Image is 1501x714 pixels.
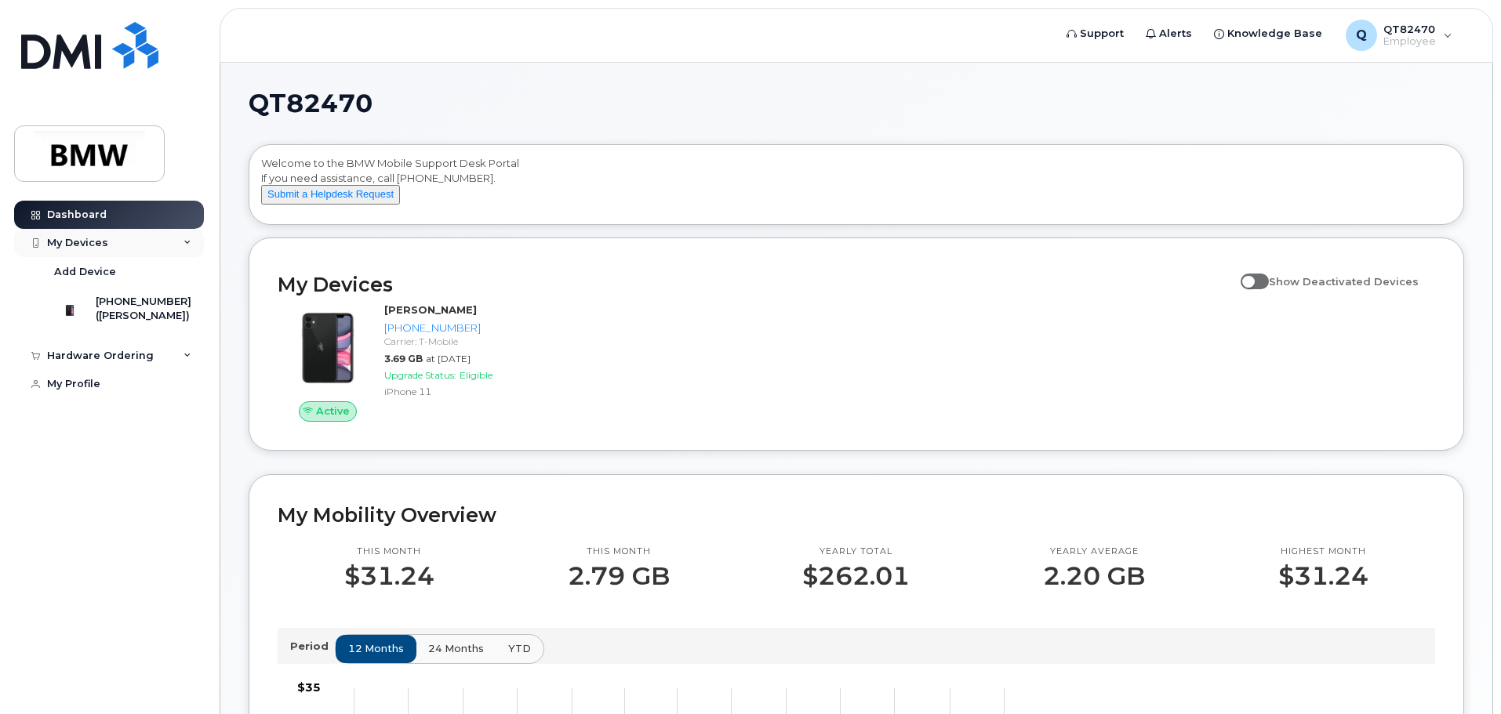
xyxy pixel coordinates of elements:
[384,353,423,364] span: 3.69 GB
[1269,275,1419,288] span: Show Deactivated Devices
[297,680,321,694] tspan: $35
[384,321,547,335] div: [PHONE_NUMBER]
[290,639,335,654] p: Period
[568,562,670,590] p: 2.79 GB
[1278,545,1368,558] p: Highest month
[290,310,365,386] img: iPhone_11.jpg
[384,303,477,316] strong: [PERSON_NAME]
[428,641,484,656] span: 24 months
[1278,562,1368,590] p: $31.24
[344,562,434,590] p: $31.24
[508,641,531,656] span: YTD
[460,369,492,381] span: Eligible
[384,385,547,398] div: iPhone 11
[802,545,910,558] p: Yearly total
[249,92,373,115] span: QT82470
[278,303,553,422] a: Active[PERSON_NAME][PHONE_NUMBER]Carrier: T-Mobile3.69 GBat [DATE]Upgrade Status:EligibleiPhone 11
[1043,562,1145,590] p: 2.20 GB
[344,545,434,558] p: This month
[568,545,670,558] p: This month
[316,404,350,419] span: Active
[802,562,910,590] p: $262.01
[261,156,1452,219] div: Welcome to the BMW Mobile Support Desk Portal If you need assistance, call [PHONE_NUMBER].
[278,273,1233,296] h2: My Devices
[261,187,400,200] a: Submit a Helpdesk Request
[261,185,400,205] button: Submit a Helpdesk Request
[384,335,547,348] div: Carrier: T-Mobile
[1241,266,1253,279] input: Show Deactivated Devices
[1433,646,1489,702] iframe: Messenger Launcher
[426,353,471,364] span: at [DATE]
[384,369,456,381] span: Upgrade Status:
[1043,545,1145,558] p: Yearly average
[278,503,1435,527] h2: My Mobility Overview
